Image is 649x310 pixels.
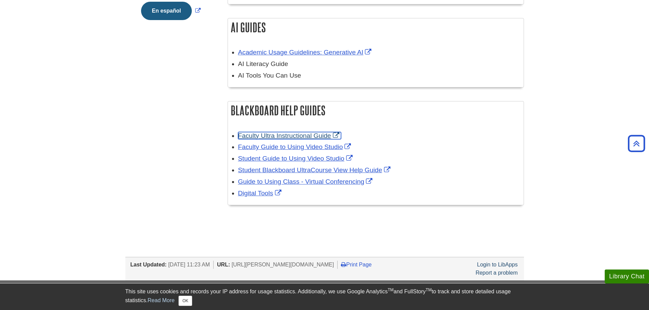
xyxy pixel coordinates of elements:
[238,72,301,79] span: AI Tools You Can Use
[168,262,210,267] span: [DATE] 11:23 AM
[148,297,174,303] a: Read More
[625,139,647,148] a: Back to Top
[238,190,283,197] a: Link opens in new window
[605,270,649,283] button: Library Chat
[130,262,167,267] span: Last Updated:
[476,270,518,276] a: Report a problem
[238,132,341,139] a: Link opens in new window
[238,166,392,174] a: Link opens in new window
[388,288,393,292] sup: TM
[232,262,334,267] span: [URL][PERSON_NAME][DOMAIN_NAME]
[228,18,524,36] h2: AI Guides
[341,262,346,267] i: Print Page
[238,49,373,56] a: Link opens in new window
[238,143,353,150] a: Link opens in new window
[238,178,374,185] a: Link opens in new window
[139,8,202,14] a: Link opens in new window
[217,262,230,267] span: URL:
[125,288,524,306] div: This site uses cookies and records your IP address for usage statistics. Additionally, we use Goo...
[238,155,354,162] a: Link opens in new window
[228,101,524,119] h2: Blackboard Help Guides
[141,2,192,20] button: En español
[238,60,288,67] span: AI Literacy Guide
[341,262,372,267] a: Print Page
[477,262,517,267] a: Login to LibApps
[179,296,192,306] button: Close
[426,288,432,292] sup: TM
